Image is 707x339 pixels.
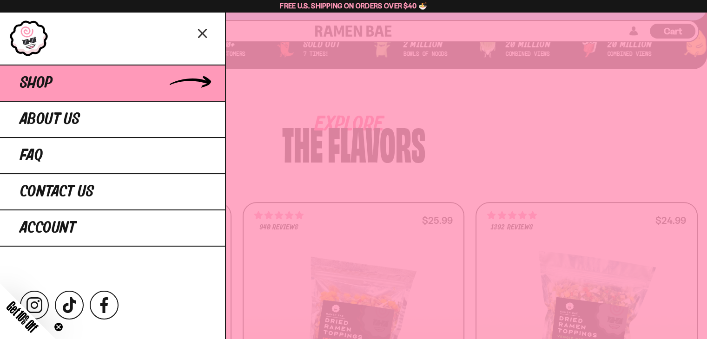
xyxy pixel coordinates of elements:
[195,25,211,41] button: Close menu
[20,220,76,236] span: Account
[20,111,80,128] span: About Us
[20,147,43,164] span: FAQ
[4,299,40,335] span: Get 10% Off
[54,322,63,332] button: Close teaser
[20,183,94,200] span: Contact Us
[280,1,427,10] span: Free U.S. Shipping on Orders over $40 🍜
[20,75,53,91] span: Shop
